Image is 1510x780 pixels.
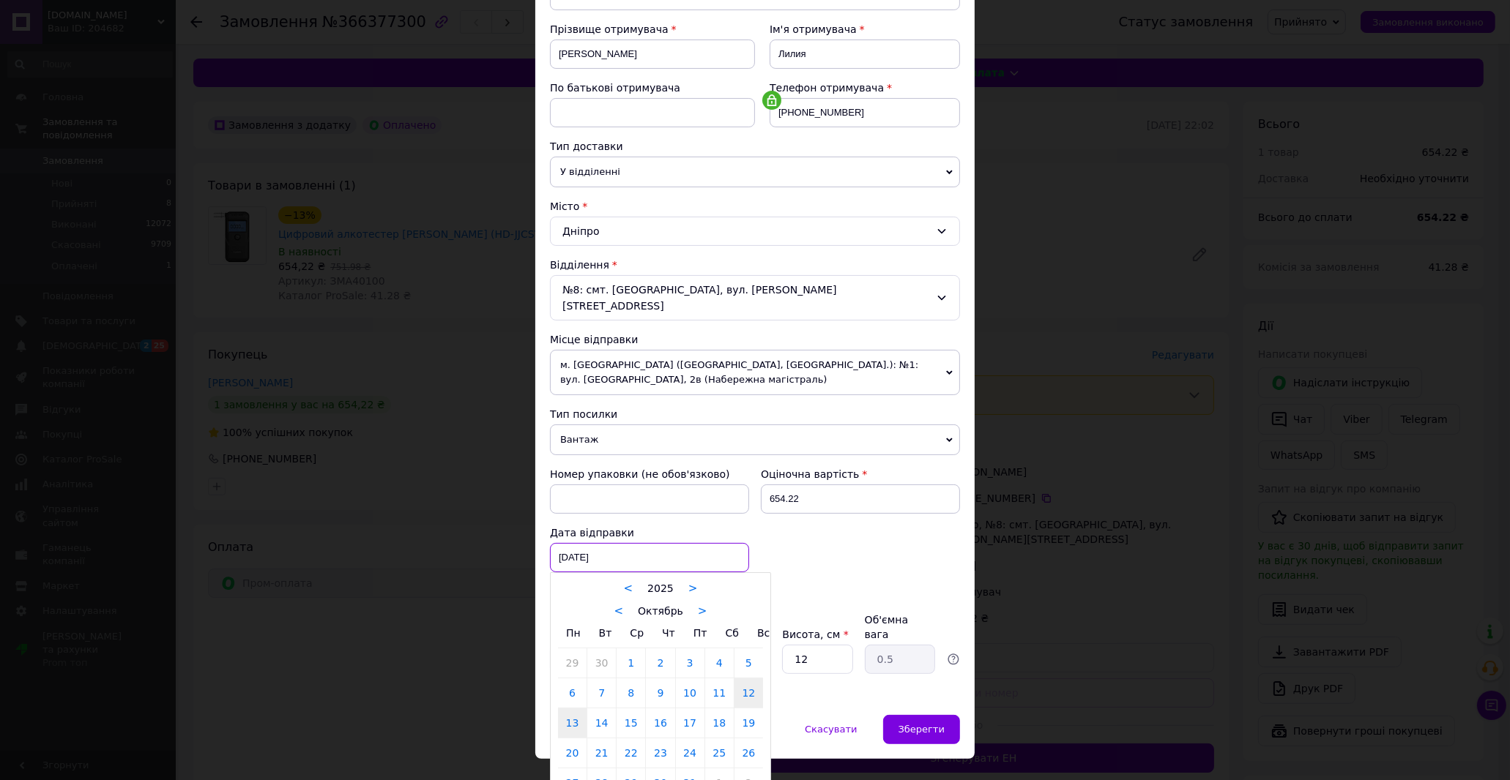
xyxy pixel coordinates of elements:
[558,708,587,738] a: 13
[705,678,734,708] a: 11
[617,738,645,768] a: 22
[587,678,616,708] a: 7
[599,627,612,639] span: Вт
[676,738,704,768] a: 24
[630,627,644,639] span: Ср
[698,604,707,618] a: >
[676,648,704,678] a: 3
[726,627,739,639] span: Сб
[734,648,763,678] a: 5
[646,738,674,768] a: 23
[558,678,587,708] a: 6
[757,627,770,639] span: Вс
[705,648,734,678] a: 4
[647,582,674,594] span: 2025
[587,738,616,768] a: 21
[662,627,675,639] span: Чт
[646,678,674,708] a: 9
[688,582,698,595] a: >
[899,724,945,735] span: Зберегти
[734,678,763,708] a: 12
[617,708,645,738] a: 15
[693,627,707,639] span: Пт
[705,738,734,768] a: 25
[805,724,857,735] span: Скасувати
[558,738,587,768] a: 20
[587,648,616,678] a: 30
[617,648,645,678] a: 1
[558,648,587,678] a: 29
[646,708,674,738] a: 16
[705,708,734,738] a: 18
[676,678,704,708] a: 10
[614,604,624,618] a: <
[566,627,581,639] span: Пн
[638,605,683,617] span: Октябрь
[617,678,645,708] a: 8
[587,708,616,738] a: 14
[624,582,633,595] a: <
[734,738,763,768] a: 26
[646,648,674,678] a: 2
[676,708,704,738] a: 17
[734,708,763,738] a: 19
